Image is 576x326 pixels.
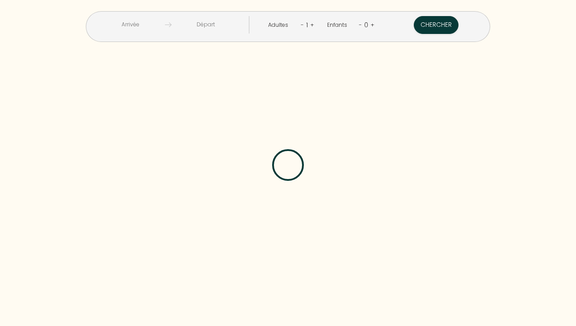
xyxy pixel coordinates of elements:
[304,18,310,32] div: 1
[268,21,291,29] div: Adultes
[172,16,240,33] input: Départ
[327,21,350,29] div: Enfants
[301,21,304,29] a: -
[359,21,362,29] a: -
[362,18,370,32] div: 0
[370,21,374,29] a: +
[414,16,458,34] button: Chercher
[165,21,172,28] img: guests
[310,21,314,29] a: +
[97,16,165,33] input: Arrivée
